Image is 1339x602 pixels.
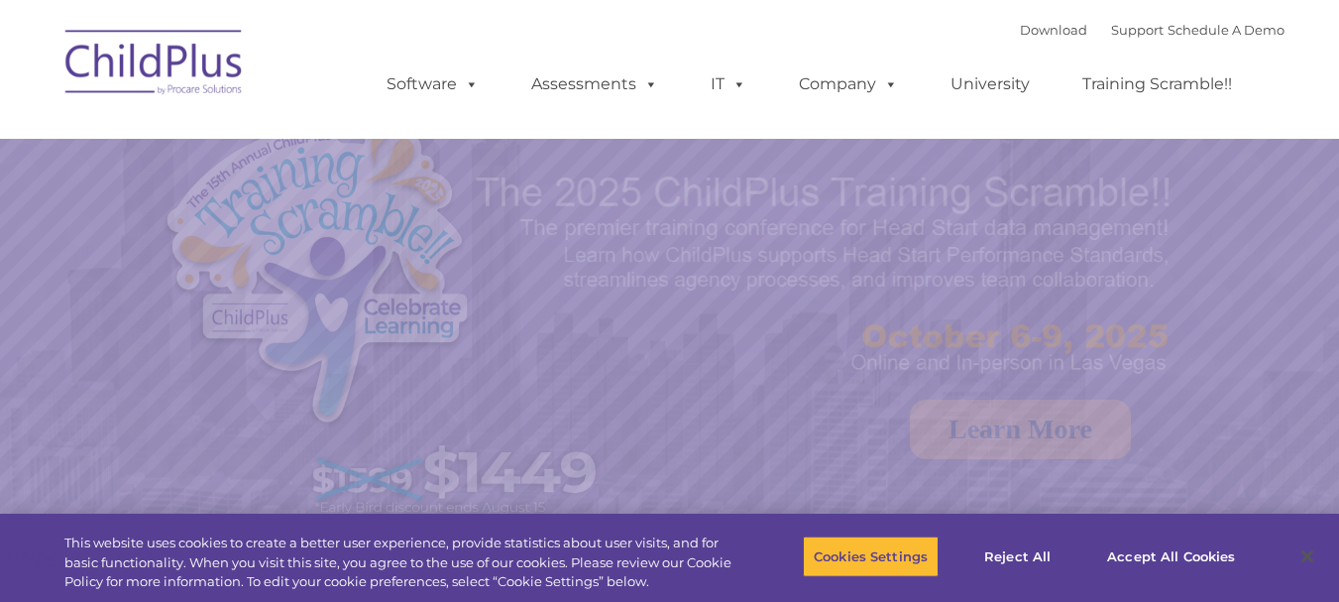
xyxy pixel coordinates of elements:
a: Schedule A Demo [1168,22,1284,38]
button: Reject All [955,536,1079,577]
a: Assessments [511,64,678,104]
a: Company [779,64,918,104]
button: Accept All Cookies [1096,536,1246,577]
a: Software [367,64,499,104]
a: University [931,64,1050,104]
font: | [1020,22,1284,38]
a: Download [1020,22,1087,38]
a: Support [1111,22,1164,38]
img: ChildPlus by Procare Solutions [56,16,254,115]
span: Last name [276,131,336,146]
a: Learn More [910,400,1131,459]
button: Cookies Settings [803,536,939,577]
a: IT [691,64,766,104]
a: Training Scramble!! [1062,64,1252,104]
div: This website uses cookies to create a better user experience, provide statistics about user visit... [64,534,736,592]
button: Close [1285,535,1329,578]
span: Phone number [276,212,360,227]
